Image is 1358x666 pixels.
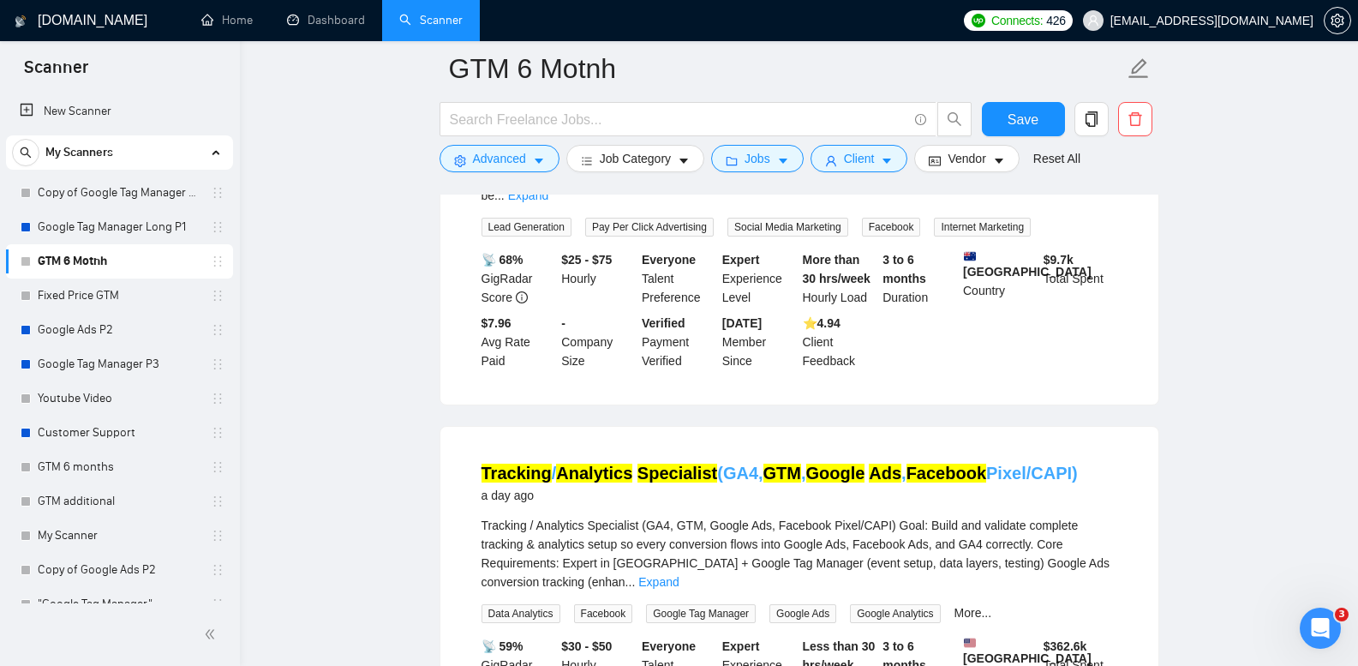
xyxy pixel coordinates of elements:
[1075,111,1108,127] span: copy
[201,13,253,27] a: homeHome
[1335,608,1349,621] span: 3
[722,316,762,330] b: [DATE]
[1033,149,1080,168] a: Reset All
[825,154,837,167] span: user
[482,316,511,330] b: $7.96
[763,464,801,483] mark: GTM
[508,189,548,202] a: Expand
[482,253,523,267] b: 📡 68%
[642,253,696,267] b: Everyone
[625,575,636,589] span: ...
[45,135,113,170] span: My Scanners
[478,250,559,307] div: GigRadar Score
[938,111,971,127] span: search
[806,464,865,483] mark: Google
[993,154,1005,167] span: caret-down
[482,516,1117,591] div: Tracking / Analytics Specialist (GA4, GTM, Google Ads, Facebook Pixel/CAPI) Goal: Build and valid...
[1044,639,1087,653] b: $ 362.6k
[777,154,789,167] span: caret-down
[211,357,224,371] span: holder
[914,145,1019,172] button: idcardVendorcaret-down
[478,314,559,370] div: Avg Rate Paid
[1128,57,1150,80] span: edit
[879,250,960,307] div: Duration
[20,94,219,129] a: New Scanner
[38,587,200,621] a: "Google Tag Manager"
[811,145,908,172] button: userClientcaret-down
[287,13,365,27] a: dashboardDashboard
[38,313,200,347] a: Google Ads P2
[38,553,200,587] a: Copy of Google Ads P2
[38,450,200,484] a: GTM 6 months
[799,314,880,370] div: Client Feedback
[38,519,200,553] a: My Scanner
[934,218,1031,237] span: Internet Marketing
[566,145,704,172] button: barsJob Categorycaret-down
[558,250,638,307] div: Hourly
[211,220,224,234] span: holder
[482,639,523,653] b: 📡 59%
[211,495,224,508] span: holder
[556,464,632,483] mark: Analytics
[915,114,926,125] span: info-circle
[963,250,1092,279] b: [GEOGRAPHIC_DATA]
[211,597,224,611] span: holder
[561,639,612,653] b: $30 - $50
[600,149,671,168] span: Job Category
[646,604,756,623] span: Google Tag Manager
[722,253,760,267] b: Expert
[719,250,799,307] div: Experience Level
[1118,102,1152,136] button: delete
[869,464,901,483] mark: Ads
[850,604,940,623] span: Google Analytics
[929,154,941,167] span: idcard
[964,637,976,649] img: 🇺🇸
[1087,15,1099,27] span: user
[38,347,200,381] a: Google Tag Manager P3
[38,210,200,244] a: Google Tag Manager Long P1
[638,575,679,589] a: Expand
[882,253,926,285] b: 3 to 6 months
[12,139,39,166] button: search
[862,218,921,237] span: Facebook
[574,604,633,623] span: Facebook
[881,154,893,167] span: caret-down
[803,253,870,285] b: More than 30 hrs/week
[482,519,1110,589] span: Tracking / Analytics Specialist (GA4, GTM, Google Ads, Facebook Pixel/CAPI) Goal: Build and valid...
[972,14,985,27] img: upwork-logo.png
[38,484,200,519] a: GTM additional
[10,55,102,91] span: Scanner
[638,250,719,307] div: Talent Preference
[561,316,565,330] b: -
[960,250,1040,307] div: Country
[799,250,880,307] div: Hourly Load
[937,102,972,136] button: search
[450,109,907,130] input: Search Freelance Jobs...
[482,604,560,623] span: Data Analytics
[15,8,27,35] img: logo
[963,637,1092,665] b: [GEOGRAPHIC_DATA]
[38,416,200,450] a: Customer Support
[727,218,848,237] span: Social Media Marketing
[803,316,841,330] b: ⭐️ 4.94
[745,149,770,168] span: Jobs
[38,176,200,210] a: Copy of Google Tag Manager Long P1
[678,154,690,167] span: caret-down
[211,255,224,268] span: holder
[1325,14,1350,27] span: setting
[533,154,545,167] span: caret-down
[399,13,463,27] a: searchScanner
[719,314,799,370] div: Member Since
[844,149,875,168] span: Client
[964,250,976,262] img: 🇦🇺
[1324,14,1351,27] a: setting
[585,218,714,237] span: Pay Per Click Advertising
[6,94,233,129] li: New Scanner
[211,392,224,405] span: holder
[637,464,717,483] mark: Specialist
[1300,608,1341,649] iframe: Intercom live chat
[991,11,1043,30] span: Connects:
[982,102,1065,136] button: Save
[38,244,200,279] a: GTM 6 Motnh
[1046,11,1065,30] span: 426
